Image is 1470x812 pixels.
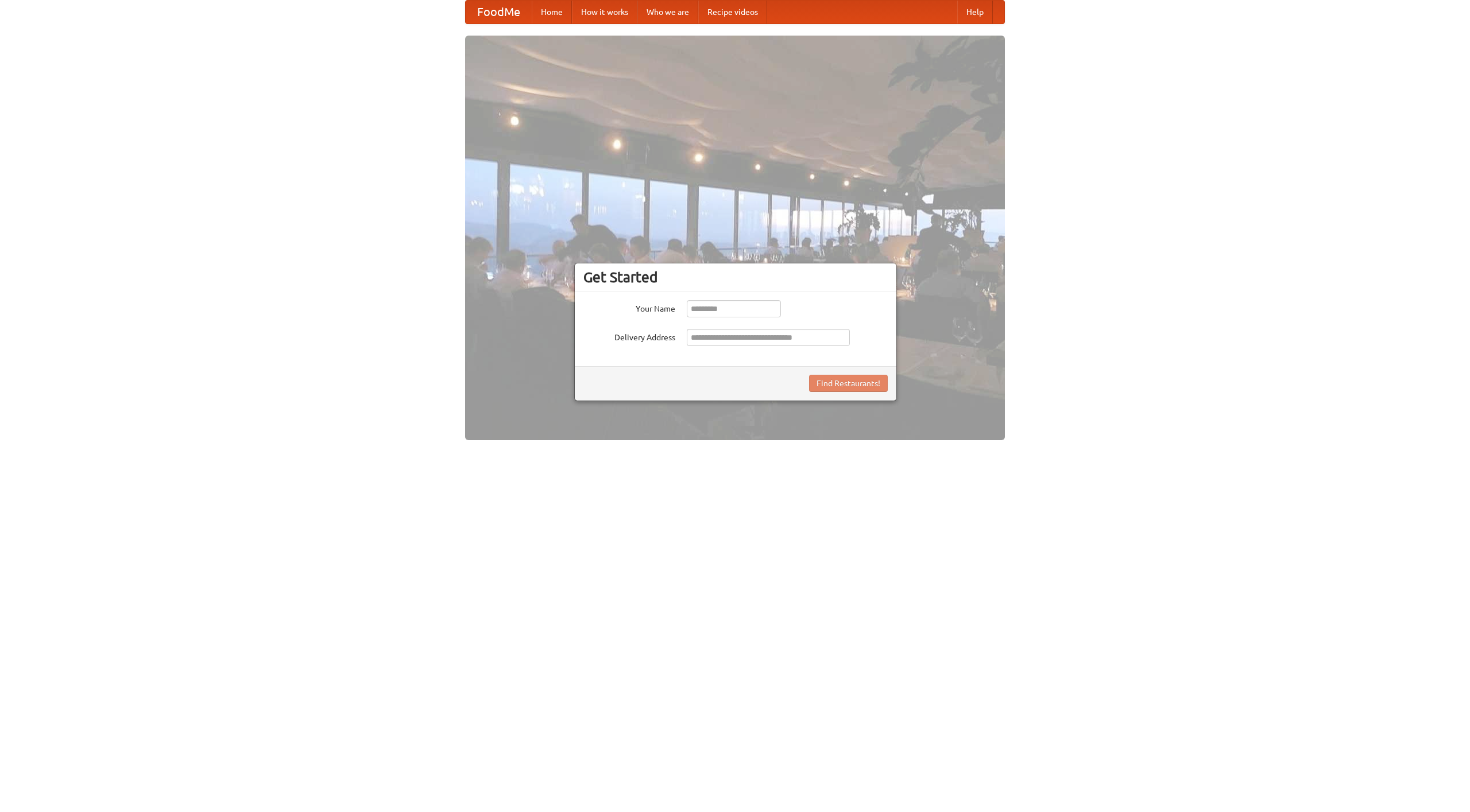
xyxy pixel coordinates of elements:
a: How it works [572,1,637,24]
h3: Get Started [583,269,888,286]
button: Find Restaurants! [809,375,888,392]
a: Help [957,1,993,24]
a: Recipe videos [698,1,767,24]
a: FoodMe [466,1,532,24]
label: Delivery Address [583,329,675,343]
a: Who we are [637,1,698,24]
a: Home [532,1,572,24]
label: Your Name [583,300,675,314]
